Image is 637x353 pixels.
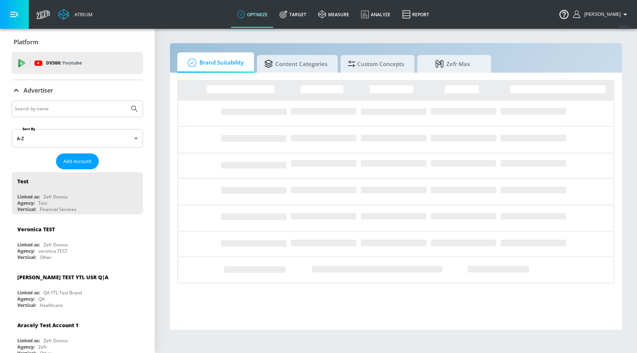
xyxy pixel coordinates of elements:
div: Advertiser [12,80,143,101]
span: Content Categories [264,55,327,73]
div: Vertical: [17,302,36,308]
div: veronica TEST [38,248,67,254]
div: Veronica TESTLinked as:Zefr DemosAgency:veronica TESTVertical:Other [12,220,143,262]
span: v 4.25.4 [619,24,630,28]
div: Platform [12,32,143,52]
div: Agency: [17,296,35,302]
div: TestLinked as:Zefr DemosAgency:TestVertical:Financial Services [12,172,143,214]
p: Youtube [62,59,82,67]
button: [PERSON_NAME] [573,10,630,19]
div: Vertical: [17,206,36,212]
div: Linked as: [17,338,40,344]
div: Agency: [17,200,35,206]
div: Linked as: [17,194,40,200]
a: measure [312,1,355,28]
div: [PERSON_NAME] TEST YTL USR Q|A [17,274,108,281]
div: Aracely Test Account 1 [17,322,79,329]
span: Add Account [63,157,91,166]
div: Atrium [72,11,93,18]
a: Report [396,1,435,28]
div: Zefr Demos [43,242,68,248]
div: Zefr Demos [43,338,68,344]
div: Veronica TEST [17,226,55,233]
div: Agency: [17,248,35,254]
span: Zefr Max [425,55,481,73]
div: Agency: [17,344,35,350]
a: Atrium [58,9,93,20]
div: Linked as: [17,290,40,296]
div: DV360: Youtube [12,52,143,74]
button: Open Resource Center [554,4,574,24]
div: Zefr [38,344,47,350]
p: Platform [14,38,38,46]
div: Healthcare [40,302,63,308]
span: Custom Concepts [348,55,404,73]
div: Test [38,200,47,206]
div: [PERSON_NAME] TEST YTL USR Q|ALinked as:QA YTL Test BrandAgency:QAVertical:Healthcare [12,268,143,310]
a: Target [274,1,312,28]
div: Linked as: [17,242,40,248]
div: Zefr Demos [43,194,68,200]
p: Advertiser [24,86,53,94]
p: DV360: [46,59,82,67]
label: Sort By [21,127,37,131]
div: A-Z [12,129,143,148]
input: Search by name [15,104,126,114]
div: Financial Services [40,206,76,212]
div: Test [17,178,28,185]
span: Brand Suitability [185,54,244,72]
button: Add Account [56,153,99,169]
div: QA [38,296,45,302]
span: login as: uyen.hoang@zefr.com [581,12,621,17]
a: Analyze [355,1,396,28]
div: QA YTL Test Brand [43,290,82,296]
div: Other [40,254,52,260]
a: optimize [231,1,274,28]
div: Vertical: [17,254,36,260]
